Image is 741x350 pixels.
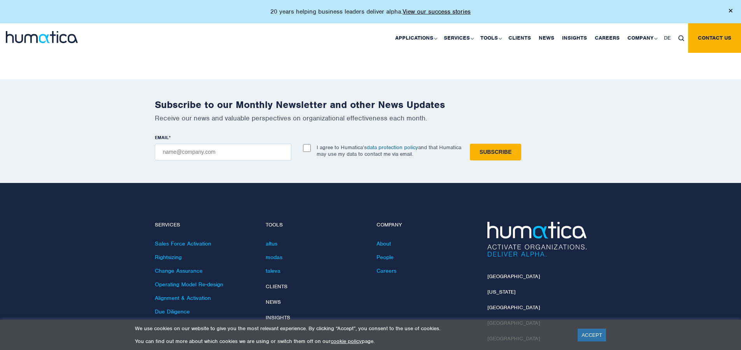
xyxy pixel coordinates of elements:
[440,23,476,53] a: Services
[155,134,169,141] span: EMAIL
[476,23,505,53] a: Tools
[303,144,311,152] input: I agree to Humatica’sdata protection policyand that Humatica may use my data to contact me via em...
[155,254,182,261] a: Rightsizing
[377,222,476,228] h4: Company
[403,8,471,16] a: View our success stories
[155,281,223,288] a: Operating Model Re-design
[155,308,190,315] a: Due Diligence
[591,23,624,53] a: Careers
[624,23,660,53] a: Company
[678,35,684,41] img: search_icon
[266,267,280,274] a: taleva
[487,222,587,257] img: Humatica
[155,240,211,247] a: Sales Force Activation
[270,8,471,16] p: 20 years helping business leaders deliver alpha.
[664,35,671,41] span: DE
[266,314,290,321] a: Insights
[377,267,396,274] a: Careers
[505,23,535,53] a: Clients
[487,273,540,280] a: [GEOGRAPHIC_DATA]
[266,299,281,305] a: News
[688,23,741,53] a: Contact us
[578,329,606,341] a: ACCEPT
[470,144,521,160] input: Subscribe
[266,254,282,261] a: modas
[377,240,391,247] a: About
[155,99,587,111] h2: Subscribe to our Monthly Newsletter and other News Updates
[317,144,461,157] p: I agree to Humatica’s and that Humatica may use my data to contact me via email.
[535,23,558,53] a: News
[155,144,291,160] input: name@company.com
[6,31,78,43] img: logo
[331,338,362,345] a: cookie policy
[135,325,568,332] p: We use cookies on our website to give you the most relevant experience. By clicking “Accept”, you...
[377,254,394,261] a: People
[391,23,440,53] a: Applications
[558,23,591,53] a: Insights
[487,289,515,295] a: [US_STATE]
[266,222,365,228] h4: Tools
[660,23,674,53] a: DE
[155,294,211,301] a: Alignment & Activation
[266,283,287,290] a: Clients
[135,338,568,345] p: You can find out more about which cookies we are using or switch them off on our page.
[487,304,540,311] a: [GEOGRAPHIC_DATA]
[155,222,254,228] h4: Services
[155,114,587,122] p: Receive our news and valuable perspectives on organizational effectiveness each month.
[155,267,203,274] a: Change Assurance
[266,240,277,247] a: altus
[367,144,418,151] a: data protection policy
